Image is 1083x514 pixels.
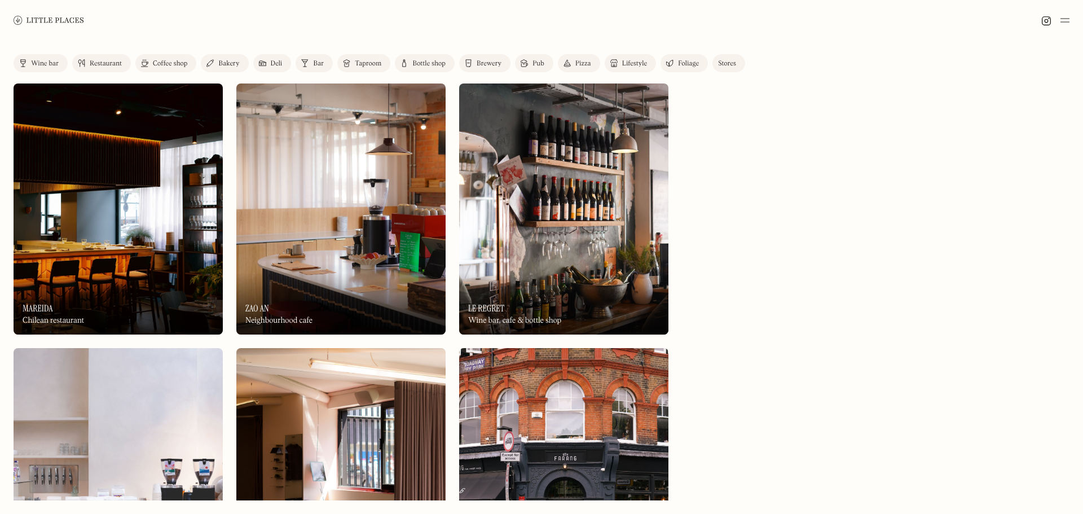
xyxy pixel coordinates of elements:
a: Deli [253,54,292,72]
div: Stores [718,60,736,67]
a: Coffee shop [135,54,196,72]
a: Brewery [459,54,510,72]
div: Foliage [678,60,699,67]
a: Wine bar [14,54,68,72]
a: Pub [515,54,553,72]
div: Pizza [575,60,591,67]
div: Coffee shop [153,60,187,67]
div: Lifestyle [622,60,647,67]
a: Lifestyle [605,54,656,72]
div: Restaurant [90,60,122,67]
div: Taproom [355,60,381,67]
a: Taproom [337,54,390,72]
a: Bar [296,54,333,72]
img: Le Regret [459,84,668,335]
div: Neighbourhood cafe [245,316,312,326]
h3: Mareida [23,303,53,314]
h3: Le Regret [468,303,504,314]
div: Bakery [218,60,239,67]
a: Le RegretLe RegretLe RegretWine bar, cafe & bottle shop [459,84,668,335]
a: Pizza [558,54,600,72]
div: Wine bar, cafe & bottle shop [468,316,561,326]
div: Brewery [477,60,501,67]
div: Wine bar [31,60,59,67]
a: Bakery [201,54,248,72]
div: Deli [271,60,283,67]
div: Chilean restaurant [23,316,84,326]
img: Zao An [236,84,446,335]
div: Pub [532,60,544,67]
div: Bar [313,60,324,67]
a: Bottle shop [395,54,455,72]
a: Stores [712,54,745,72]
img: Mareida [14,84,223,335]
a: MareidaMareidaMareidaChilean restaurant [14,84,223,335]
a: Restaurant [72,54,131,72]
a: Zao AnZao AnZao AnNeighbourhood cafe [236,84,446,335]
div: Bottle shop [412,60,446,67]
a: Foliage [661,54,708,72]
h3: Zao An [245,303,269,314]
